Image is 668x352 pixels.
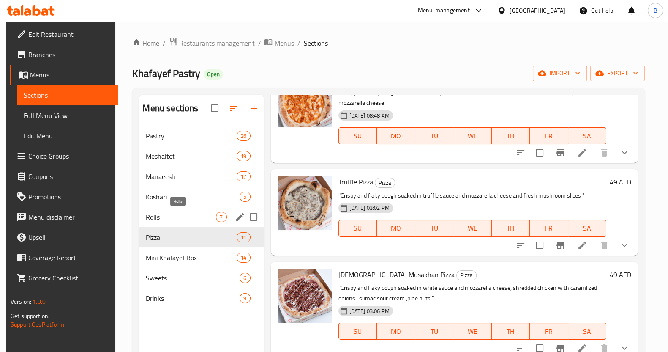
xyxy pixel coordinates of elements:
a: Menus [10,65,118,85]
a: Full Menu View [17,105,118,126]
button: TH [492,127,530,144]
button: SA [568,127,607,144]
span: Select all sections [206,99,224,117]
span: 9 [240,294,250,302]
a: Support.OpsPlatform [11,319,64,330]
button: TH [492,323,530,340]
div: items [240,192,250,202]
span: Menus [274,38,294,48]
button: export [590,66,645,81]
span: Open [204,71,223,78]
span: Menu disclaimer [28,212,111,222]
span: 19 [237,152,250,160]
button: TU [415,127,454,144]
span: Coupons [28,171,111,181]
span: Version: [11,296,31,307]
a: Choice Groups [10,146,118,166]
button: delete [594,143,614,163]
span: Edit Menu [24,131,111,141]
span: Sections [303,38,327,48]
span: Restaurants management [179,38,254,48]
span: Drinks [146,293,240,303]
div: Menu-management [418,5,470,16]
span: Select to update [531,144,548,162]
button: SA [568,220,607,237]
button: FR [530,220,568,237]
span: MO [380,222,412,234]
button: FR [530,127,568,144]
span: Sort sections [224,98,244,118]
button: sort-choices [510,143,531,163]
svg: Show Choices [619,148,630,158]
div: Meshaltet19 [139,146,264,166]
span: Truffle Pizza [338,176,373,188]
span: Menus [30,70,111,80]
span: Meshaltet [146,151,237,161]
a: Edit menu item [577,148,587,158]
span: Get support on: [11,311,49,322]
span: [DATE] 08:48 AM [346,112,393,120]
span: Rolls [146,212,216,222]
div: Sweets6 [139,268,264,288]
div: Manaeesh17 [139,166,264,187]
h2: Menu sections [142,102,198,115]
div: Pizza11 [139,227,264,247]
span: Pastry [146,131,237,141]
button: WE [453,323,492,340]
span: Pizza [375,178,395,188]
p: "Crispy and flaky dough soaked in truffle sauce and mozzarella cheese and fresh mushroom slices " [338,190,606,201]
div: Rolls7edit [139,207,264,227]
a: Branches [10,44,118,65]
span: TU [419,130,450,142]
div: Koshari [146,192,240,202]
span: 17 [237,173,250,181]
button: TU [415,323,454,340]
div: Mini Khafayef Box14 [139,247,264,268]
button: TH [492,220,530,237]
a: Home [132,38,159,48]
a: Sections [17,85,118,105]
span: Coverage Report [28,253,111,263]
span: FR [533,325,565,338]
span: SU [342,222,374,234]
a: Menus [264,38,294,49]
a: Coverage Report [10,247,118,268]
span: TH [495,222,527,234]
a: Edit Restaurant [10,24,118,44]
span: SA [572,222,603,234]
li: / [258,38,261,48]
a: Edit Menu [17,126,118,146]
span: WE [457,222,488,234]
h6: 49 AED [610,269,631,280]
p: "Crispy and flaky dough soaked in white sauce and mozzarella cheese, shredded chicken with caraml... [338,283,606,304]
button: SU [338,323,377,340]
span: Choice Groups [28,151,111,161]
span: FR [533,130,565,142]
button: WE [453,220,492,237]
li: / [163,38,166,48]
button: import [533,66,587,81]
span: Edit Restaurant [28,29,111,39]
span: SA [572,130,603,142]
span: 1.0.0 [33,296,46,307]
span: MO [380,325,412,338]
span: [DEMOGRAPHIC_DATA] Musakhan Pizza [338,268,455,281]
div: Pizza [146,232,237,242]
button: SA [568,323,607,340]
div: Open [204,69,223,80]
div: items [240,273,250,283]
span: export [597,68,638,79]
span: Mini Khafayef Box [146,253,237,263]
span: 6 [240,274,250,282]
span: 14 [237,254,250,262]
span: SU [342,130,374,142]
span: [DATE] 03:02 PM [346,204,393,212]
span: 11 [237,234,250,242]
span: 7 [216,213,226,221]
img: Truffle Pizza [278,176,332,230]
div: items [237,171,250,181]
span: 5 [240,193,250,201]
span: B [653,6,657,15]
